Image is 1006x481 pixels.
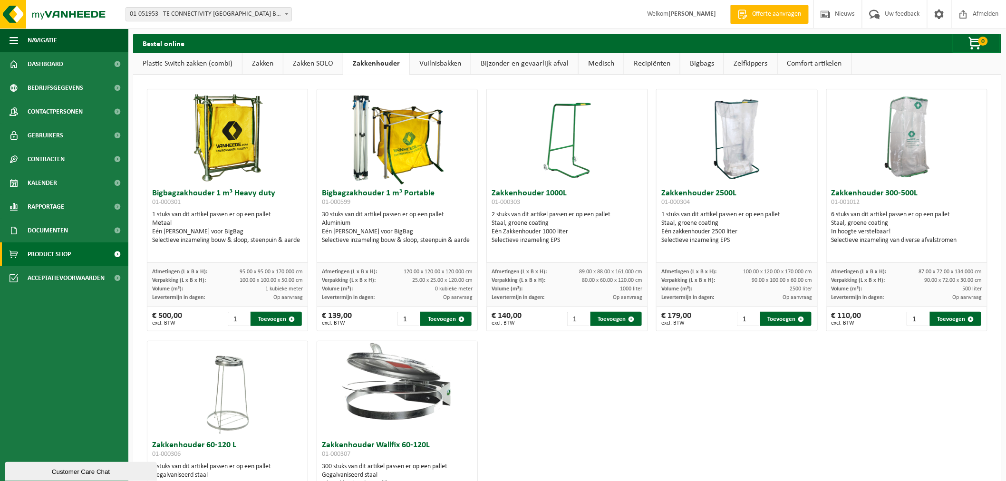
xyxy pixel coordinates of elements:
span: Product Shop [28,242,71,266]
a: Bijzonder en gevaarlijk afval [471,53,578,75]
span: Bedrijfsgegevens [28,76,83,100]
span: 01-000303 [492,199,520,206]
a: Comfort artikelen [778,53,851,75]
span: 01-000306 [152,451,181,458]
a: Zelfkippers [724,53,777,75]
span: 0 [978,37,988,46]
div: Gegalvaniseerd staal [152,471,303,480]
div: 6 stuks van dit artikel passen er op een pallet [832,211,982,245]
div: Eén zakkenhouder 2500 liter [661,228,812,236]
span: excl. BTW [661,320,691,326]
button: 0 [953,34,1000,53]
span: 80.00 x 60.00 x 120.00 cm [582,278,643,283]
img: 01-000307 [317,341,477,422]
div: Selectieve inzameling van diverse afvalstromen [832,236,982,245]
span: Volume (m³): [492,286,522,292]
button: Toevoegen [251,312,302,326]
div: € 179,00 [661,312,691,326]
input: 1 [907,312,929,326]
span: 95.00 x 95.00 x 170.000 cm [240,269,303,275]
div: € 139,00 [322,312,352,326]
div: Staal, groene coating [661,219,812,228]
img: 01-000306 [204,341,251,436]
div: Selectieve inzameling EPS [492,236,642,245]
a: Zakken [242,53,283,75]
div: Eén [PERSON_NAME] voor BigBag [322,228,473,236]
span: 1 kubieke meter [265,286,303,292]
img: 01-001012 [859,89,954,184]
span: Op aanvraag [783,295,813,300]
span: Levertermijn in dagen: [492,295,544,300]
span: excl. BTW [832,320,861,326]
div: Selectieve inzameling bouw & sloop, steenpuin & aarde [322,236,473,245]
div: Staal, groene coating [492,219,642,228]
span: 0 kubieke meter [435,286,473,292]
span: 100.00 x 100.00 x 50.00 cm [240,278,303,283]
span: Verpakking (L x B x H): [152,278,206,283]
span: 1000 liter [620,286,643,292]
span: Verpakking (L x B x H): [492,278,545,283]
span: 01-000599 [322,199,350,206]
span: 01-000301 [152,199,181,206]
div: Eén Zakkenhouder 1000 liter [492,228,642,236]
button: Toevoegen [930,312,981,326]
div: Selectieve inzameling EPS [661,236,812,245]
span: 01-051953 - TE CONNECTIVITY BELGIUM BV - OOSTKAMP [126,7,292,21]
div: € 140,00 [492,312,522,326]
span: Levertermijn in dagen: [152,295,205,300]
span: excl. BTW [322,320,352,326]
span: Afmetingen (L x B x H): [152,269,207,275]
h3: Zakkenhouder 1000L [492,189,642,208]
span: Volume (m³): [152,286,183,292]
div: Gegalvaniseerd staal [322,471,473,480]
a: Bigbags [680,53,724,75]
span: 90.00 x 72.00 x 30.00 cm [925,278,982,283]
h3: Zakkenhouder Wallfix 60-120L [322,441,473,460]
span: Volume (m³): [322,286,353,292]
button: Toevoegen [760,312,812,326]
div: In hoogte verstelbaar! [832,228,982,236]
div: Aluminium [322,219,473,228]
span: Verpakking (L x B x H): [832,278,885,283]
span: 2500 liter [790,286,813,292]
h2: Bestel online [133,34,194,52]
span: 01-051953 - TE CONNECTIVITY BELGIUM BV - OOSTKAMP [126,8,291,21]
input: 1 [737,312,759,326]
span: Contracten [28,147,65,171]
a: Plastic Switch zakken (combi) [133,53,242,75]
span: Afmetingen (L x B x H): [832,269,887,275]
span: Afmetingen (L x B x H): [492,269,547,275]
span: Navigatie [28,29,57,52]
h3: Zakkenhouder 2500L [661,189,812,208]
div: Metaal [152,219,303,228]
span: Offerte aanvragen [750,10,804,19]
span: Op aanvraag [443,295,473,300]
span: 90.00 x 100.00 x 60.00 cm [752,278,813,283]
span: Gebruikers [28,124,63,147]
span: Op aanvraag [953,295,982,300]
strong: [PERSON_NAME] [668,10,716,18]
button: Toevoegen [420,312,472,326]
h3: Bigbagzakhouder 1 m³ Heavy duty [152,189,303,208]
div: 2 stuks van dit artikel passen er op een pallet [492,211,642,245]
img: 01-000303 [543,89,591,184]
div: Selectieve inzameling bouw & sloop, steenpuin & aarde [152,236,303,245]
a: Zakken SOLO [283,53,343,75]
a: Zakkenhouder [343,53,409,75]
input: 1 [567,312,590,326]
span: Volume (m³): [661,286,692,292]
span: 01-000307 [322,451,350,458]
span: Levertermijn in dagen: [832,295,884,300]
span: Verpakking (L x B x H): [322,278,376,283]
iframe: chat widget [5,460,159,481]
h3: Zakkenhouder 60-120 L [152,441,303,460]
span: Volume (m³): [832,286,862,292]
div: 1 stuks van dit artikel passen er op een pallet [661,211,812,245]
span: Levertermijn in dagen: [322,295,375,300]
span: 01-000304 [661,199,690,206]
span: Rapportage [28,195,64,219]
div: € 500,00 [152,312,182,326]
span: Documenten [28,219,68,242]
span: 01-001012 [832,199,860,206]
span: Acceptatievoorwaarden [28,266,105,290]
